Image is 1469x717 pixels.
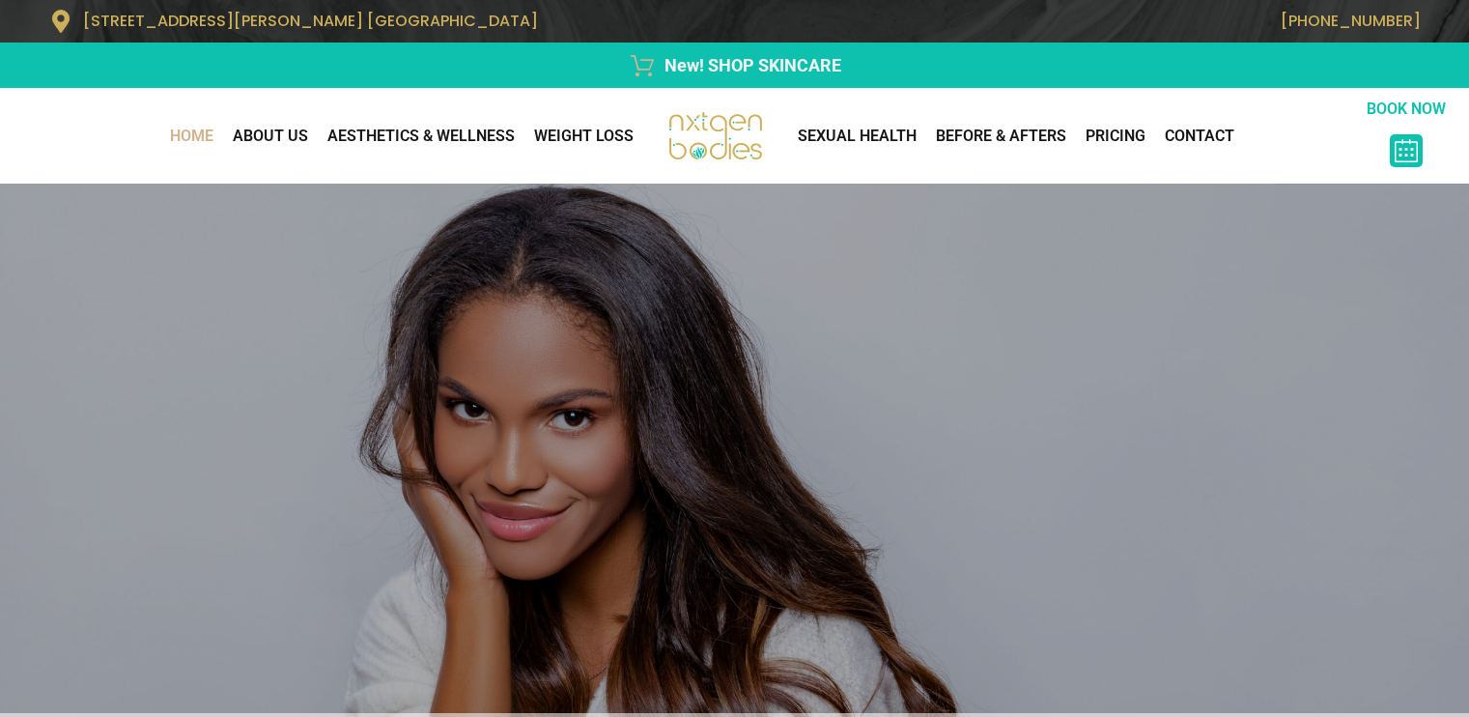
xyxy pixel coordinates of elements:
[318,117,524,156] a: AESTHETICS & WELLNESS
[788,117,926,156] a: Sexual Health
[660,52,841,78] span: New! SHOP SKINCARE
[745,12,1421,30] p: [PHONE_NUMBER]
[1155,117,1244,156] a: CONTACT
[160,117,223,156] a: Home
[83,10,538,32] span: [STREET_ADDRESS][PERSON_NAME] [GEOGRAPHIC_DATA]
[223,117,318,156] a: About Us
[1364,98,1450,121] p: BOOK NOW
[926,117,1076,156] a: Before & Afters
[788,117,1364,156] nav: Menu
[10,117,643,156] nav: Menu
[49,52,1421,78] a: New! SHOP SKINCARE
[1076,117,1155,156] a: Pricing
[524,117,643,156] a: WEIGHT LOSS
